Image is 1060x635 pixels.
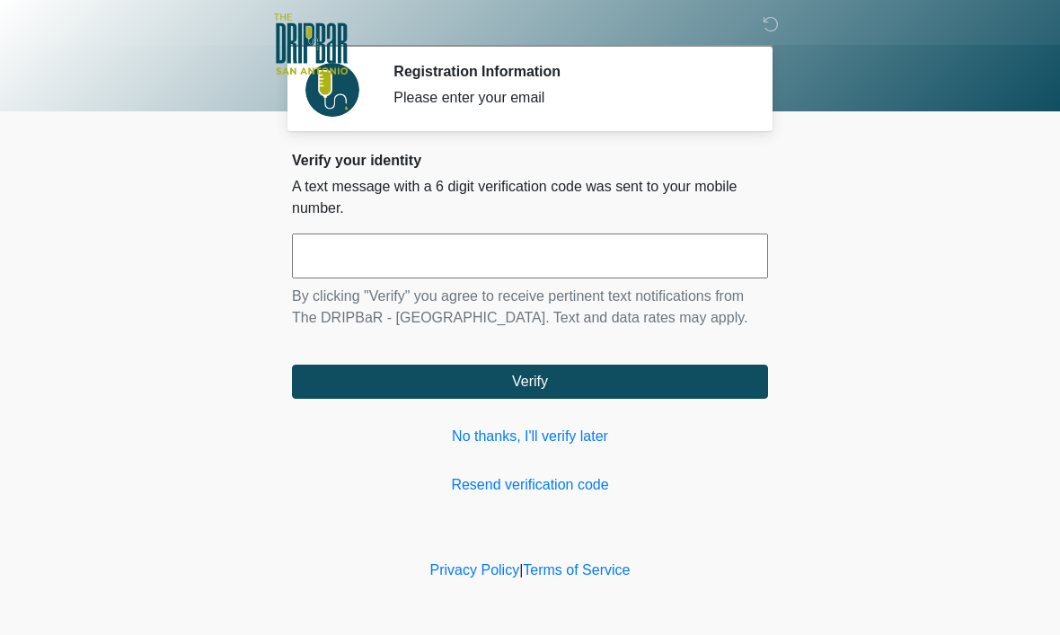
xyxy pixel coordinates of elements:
a: Privacy Policy [430,562,520,578]
button: Verify [292,365,768,399]
a: | [519,562,523,578]
p: By clicking "Verify" you agree to receive pertinent text notifications from The DRIPBaR - [GEOGRA... [292,286,768,329]
img: The DRIPBaR - San Antonio Fossil Creek Logo [274,13,348,76]
a: Terms of Service [523,562,630,578]
h2: Verify your identity [292,152,768,169]
img: Agent Avatar [305,63,359,117]
a: No thanks, I'll verify later [292,426,768,447]
p: A text message with a 6 digit verification code was sent to your mobile number. [292,176,768,219]
a: Resend verification code [292,474,768,496]
div: Please enter your email [393,87,741,109]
